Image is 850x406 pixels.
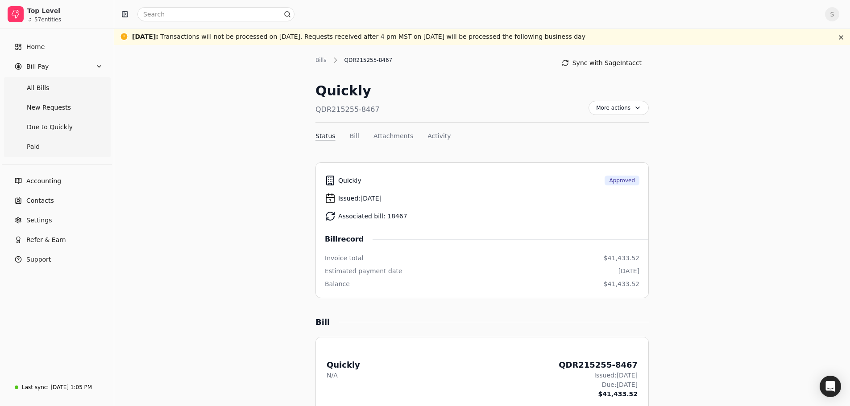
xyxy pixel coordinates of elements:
[5,118,108,136] a: Due to Quickly
[315,56,331,64] div: Bills
[5,138,108,156] a: Paid
[338,194,381,203] span: Issued: [DATE]
[820,376,841,397] div: Open Intercom Messenger
[4,250,110,268] button: Support
[559,359,638,371] div: QDR215255-8467
[4,57,110,75] button: Bill Pay
[604,279,639,289] div: $41,433.52
[26,216,52,225] span: Settings
[589,101,649,115] button: More actions
[27,83,49,93] span: All Bills
[4,192,110,209] a: Contacts
[4,231,110,249] button: Refer & Earn
[26,42,45,52] span: Home
[4,211,110,229] a: Settings
[132,32,585,41] div: Transactions will not be processed on [DATE]. Requests received after 4 pm MST on [DATE] will be ...
[387,213,407,220] a: 18467
[315,131,336,141] button: Status
[26,196,54,205] span: Contacts
[26,235,66,245] span: Refer & Earn
[325,267,402,276] div: Estimated payment date
[427,131,451,141] button: Activity
[327,359,360,371] div: Quickly
[325,254,364,263] div: Invoice total
[26,176,61,186] span: Accounting
[559,380,638,390] div: Due: [DATE]
[27,123,73,132] span: Due to Quickly
[27,142,40,152] span: Paid
[4,379,110,395] a: Last sync:[DATE] 1:05 PM
[327,371,360,380] div: N/A
[50,383,92,391] div: [DATE] 1:05 PM
[555,56,649,70] button: Sync with SageIntacct
[559,371,638,380] div: Issued: [DATE]
[4,172,110,190] a: Accounting
[338,212,407,221] span: Associated bill:
[26,255,51,264] span: Support
[27,6,106,15] div: Top Level
[34,17,61,22] div: 57 entities
[338,176,361,185] span: Quickly
[22,383,49,391] div: Last sync:
[325,234,373,245] span: Bill record
[340,56,397,64] div: QDR215255-8467
[315,56,397,65] nav: Breadcrumb
[5,79,108,97] a: All Bills
[137,7,294,21] input: Search
[27,103,71,112] span: New Requests
[604,254,639,263] div: $41,433.52
[350,131,359,141] button: Bill
[132,33,158,40] span: [DATE] :
[26,62,49,71] span: Bill Pay
[373,131,413,141] button: Attachments
[825,7,839,21] button: S
[4,38,110,56] a: Home
[325,279,350,289] div: Balance
[315,81,380,101] div: Quickly
[315,316,339,328] div: Bill
[618,267,639,276] div: [DATE]
[559,390,638,399] div: $41,433.52
[5,98,108,116] a: New Requests
[315,104,380,115] div: QDR215255-8467
[609,176,635,185] span: Approved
